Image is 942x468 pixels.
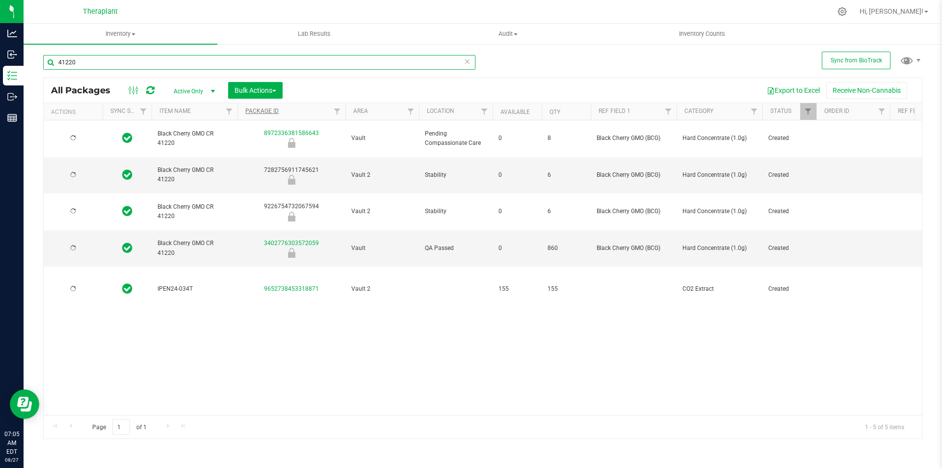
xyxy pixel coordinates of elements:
[427,108,454,114] a: Location
[43,55,475,70] input: Search Package ID, Item Name, SKU, Lot or Part Number...
[605,24,799,44] a: Inventory Counts
[768,134,811,143] span: Created
[597,244,671,253] span: Black Cherry GMO (BCG)
[826,82,907,99] button: Receive Non-Cannabis
[221,103,237,120] a: Filter
[245,108,279,114] a: Package ID
[24,24,217,44] a: Inventory
[110,108,148,114] a: Sync Status
[157,239,232,257] span: Black Cherry GMO CR 41220
[157,129,232,148] span: Black Cherry GMO CR 41220
[831,57,882,64] span: Sync from BioTrack
[682,170,757,180] span: Hard Concentrate (1.0g)
[84,419,155,435] span: Page of 1
[760,82,826,99] button: Export to Excel
[236,175,347,185] div: Newly Received
[548,170,585,180] span: 6
[498,244,536,253] span: 0
[548,284,585,294] span: 155
[425,170,487,180] span: Stability
[7,28,17,38] inline-svg: Analytics
[824,108,849,114] a: Order Id
[4,456,19,464] p: 08/27
[548,244,585,253] span: 860
[83,7,118,16] span: Theraplant
[822,52,890,69] button: Sync from BioTrack
[682,207,757,216] span: Hard Concentrate (1.0g)
[51,85,120,96] span: All Packages
[425,129,487,148] span: Pending Compassionate Care
[411,24,605,44] a: Audit
[236,212,347,221] div: Newly Received
[660,103,677,120] a: Filter
[682,284,757,294] span: CO2 Extract
[500,109,530,115] a: Available
[157,165,232,184] span: Black Cherry GMO CR 41220
[403,103,419,120] a: Filter
[351,244,413,253] span: Vault
[122,241,132,255] span: In Sync
[122,282,132,296] span: In Sync
[548,207,585,216] span: 6
[874,103,890,120] a: Filter
[464,55,471,68] span: Clear
[768,170,811,180] span: Created
[498,207,536,216] span: 0
[498,284,536,294] span: 155
[122,204,132,218] span: In Sync
[7,71,17,81] inline-svg: Inventory
[425,244,487,253] span: QA Passed
[548,134,585,143] span: 8
[236,165,347,185] div: 7282756911745621
[4,430,19,456] p: 07:05 AM EDT
[768,207,811,216] span: Created
[597,170,671,180] span: Black Cherry GMO (BCG)
[112,419,130,435] input: 1
[122,131,132,145] span: In Sync
[24,29,217,38] span: Inventory
[264,130,319,137] a: 8972336381586643
[285,29,344,38] span: Lab Results
[135,103,152,120] a: Filter
[122,168,132,182] span: In Sync
[768,284,811,294] span: Created
[498,134,536,143] span: 0
[353,108,368,114] a: Area
[768,244,811,253] span: Created
[898,108,930,114] a: Ref Field 2
[498,170,536,180] span: 0
[228,82,283,99] button: Bulk Actions
[666,29,738,38] span: Inventory Counts
[857,419,912,434] span: 1 - 5 of 5 items
[746,103,762,120] a: Filter
[329,103,345,120] a: Filter
[264,285,319,292] a: 9652738453318871
[264,240,319,247] a: 3402776303572059
[351,170,413,180] span: Vault 2
[236,248,347,258] div: Newly Received
[7,92,17,102] inline-svg: Outbound
[684,108,713,114] a: Category
[549,109,560,115] a: Qty
[7,50,17,59] inline-svg: Inbound
[157,202,232,221] span: Black Cherry GMO CR 41220
[682,134,757,143] span: Hard Concentrate (1.0g)
[860,7,923,15] span: Hi, [PERSON_NAME]!
[51,109,99,115] div: Actions
[351,284,413,294] span: Vault 2
[425,207,487,216] span: Stability
[800,103,816,120] a: Filter
[351,134,413,143] span: Vault
[7,113,17,123] inline-svg: Reports
[235,86,276,94] span: Bulk Actions
[599,108,630,114] a: Ref Field 1
[236,138,347,148] div: Newly Received
[836,7,848,16] div: Manage settings
[597,134,671,143] span: Black Cherry GMO (BCG)
[157,284,232,294] span: IPEN24-034T
[770,108,791,114] a: Status
[159,108,191,114] a: Item Name
[682,244,757,253] span: Hard Concentrate (1.0g)
[412,29,604,38] span: Audit
[597,207,671,216] span: Black Cherry GMO (BCG)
